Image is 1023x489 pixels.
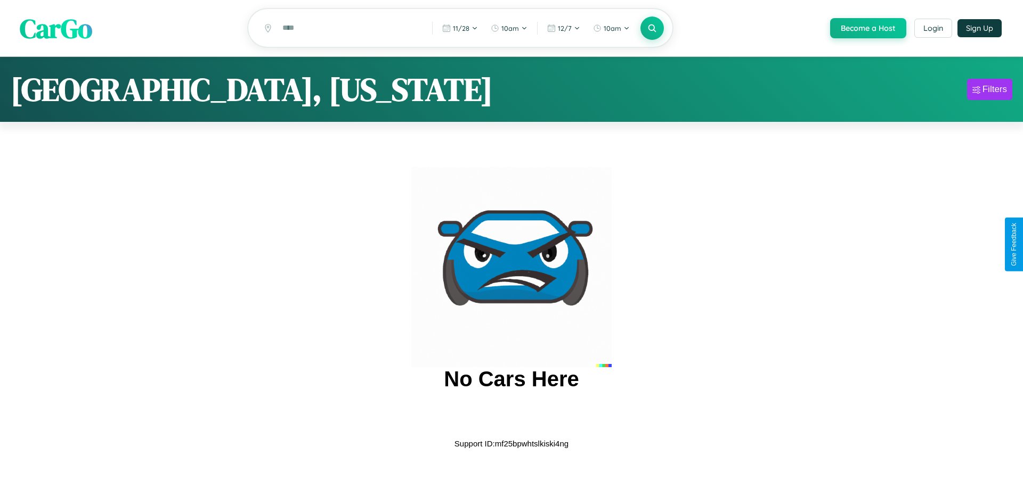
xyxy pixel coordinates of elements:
button: 10am [485,20,533,37]
img: car [411,167,612,367]
button: 10am [588,20,635,37]
h2: No Cars Here [444,367,579,391]
div: Filters [983,84,1007,95]
span: 10am [501,24,519,32]
button: 11/28 [437,20,483,37]
button: Filters [967,79,1012,100]
button: 12/7 [542,20,586,37]
span: CarGo [20,10,92,46]
p: Support ID: mf25bpwhtslkiski4ng [454,436,569,451]
span: 11 / 28 [453,24,469,32]
span: 12 / 7 [558,24,572,32]
button: Sign Up [957,19,1002,37]
span: 10am [604,24,621,32]
h1: [GEOGRAPHIC_DATA], [US_STATE] [11,68,493,111]
button: Login [914,19,952,38]
div: Give Feedback [1010,223,1018,266]
button: Become a Host [830,18,906,38]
